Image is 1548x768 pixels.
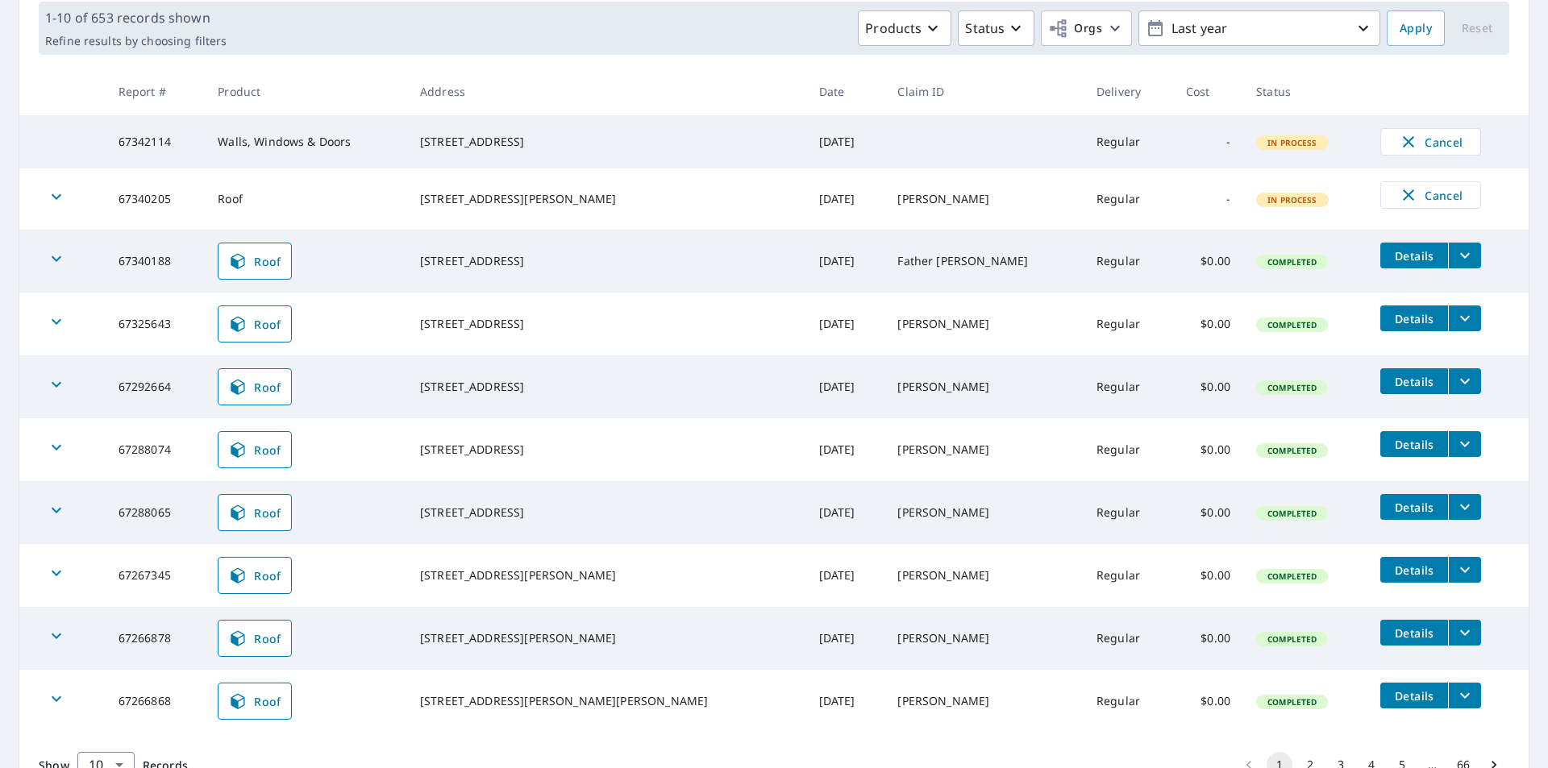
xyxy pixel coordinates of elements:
[1173,481,1243,544] td: $0.00
[1173,418,1243,481] td: $0.00
[1138,10,1380,46] button: Last year
[1380,305,1448,331] button: detailsBtn-67325643
[806,544,885,607] td: [DATE]
[205,68,407,115] th: Product
[884,544,1084,607] td: [PERSON_NAME]
[1390,500,1438,515] span: Details
[1084,355,1173,418] td: Regular
[1084,68,1173,115] th: Delivery
[1380,128,1481,156] button: Cancel
[1084,607,1173,670] td: Regular
[420,253,793,269] div: [STREET_ADDRESS]
[1380,243,1448,268] button: detailsBtn-67340188
[1258,194,1327,205] span: In Process
[958,10,1034,46] button: Status
[884,168,1084,230] td: [PERSON_NAME]
[1390,563,1438,578] span: Details
[1380,557,1448,583] button: detailsBtn-67267345
[1448,305,1481,331] button: filesDropdownBtn-67325643
[420,442,793,458] div: [STREET_ADDRESS]
[1390,437,1438,452] span: Details
[106,355,206,418] td: 67292664
[1258,256,1326,268] span: Completed
[106,168,206,230] td: 67340205
[806,355,885,418] td: [DATE]
[106,293,206,355] td: 67325643
[1084,168,1173,230] td: Regular
[106,68,206,115] th: Report #
[806,481,885,544] td: [DATE]
[1165,15,1354,43] p: Last year
[228,566,281,585] span: Roof
[420,693,793,709] div: [STREET_ADDRESS][PERSON_NAME][PERSON_NAME]
[1380,181,1481,209] button: Cancel
[884,418,1084,481] td: [PERSON_NAME]
[1448,494,1481,520] button: filesDropdownBtn-67288065
[1390,625,1438,641] span: Details
[1048,19,1102,39] span: Orgs
[806,68,885,115] th: Date
[1258,696,1326,708] span: Completed
[1084,670,1173,733] td: Regular
[420,379,793,395] div: [STREET_ADDRESS]
[106,481,206,544] td: 67288065
[106,670,206,733] td: 67266868
[1397,132,1464,152] span: Cancel
[806,607,885,670] td: [DATE]
[228,503,281,522] span: Roof
[1448,557,1481,583] button: filesDropdownBtn-67267345
[205,168,407,230] td: Roof
[1173,68,1243,115] th: Cost
[1173,168,1243,230] td: -
[420,191,793,207] div: [STREET_ADDRESS][PERSON_NAME]
[106,607,206,670] td: 67266878
[806,293,885,355] td: [DATE]
[228,629,281,648] span: Roof
[106,418,206,481] td: 67288074
[106,544,206,607] td: 67267345
[806,670,885,733] td: [DATE]
[1084,481,1173,544] td: Regular
[218,620,292,657] a: Roof
[1041,10,1132,46] button: Orgs
[228,251,281,271] span: Roof
[1084,418,1173,481] td: Regular
[1084,230,1173,293] td: Regular
[806,168,885,230] td: [DATE]
[1400,19,1432,39] span: Apply
[1258,508,1326,519] span: Completed
[420,567,793,583] div: [STREET_ADDRESS][PERSON_NAME]
[1390,374,1438,389] span: Details
[1397,185,1464,205] span: Cancel
[420,504,793,521] div: [STREET_ADDRESS]
[1448,368,1481,394] button: filesDropdownBtn-67292664
[1243,68,1367,115] th: Status
[218,305,292,342] a: Roof
[806,115,885,168] td: [DATE]
[218,368,292,405] a: Roof
[1380,683,1448,708] button: detailsBtn-67266868
[1258,571,1326,582] span: Completed
[965,19,1005,38] p: Status
[228,314,281,334] span: Roof
[228,440,281,459] span: Roof
[45,8,227,27] p: 1-10 of 653 records shown
[1258,445,1326,456] span: Completed
[1084,293,1173,355] td: Regular
[218,557,292,594] a: Roof
[1258,382,1326,393] span: Completed
[1380,620,1448,646] button: detailsBtn-67266878
[1173,293,1243,355] td: $0.00
[1390,688,1438,704] span: Details
[1380,494,1448,520] button: detailsBtn-67288065
[865,19,922,38] p: Products
[1387,10,1445,46] button: Apply
[1380,431,1448,457] button: detailsBtn-67288074
[884,293,1084,355] td: [PERSON_NAME]
[806,418,885,481] td: [DATE]
[218,243,292,280] a: Roof
[884,481,1084,544] td: [PERSON_NAME]
[420,630,793,646] div: [STREET_ADDRESS][PERSON_NAME]
[884,230,1084,293] td: Father [PERSON_NAME]
[1173,230,1243,293] td: $0.00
